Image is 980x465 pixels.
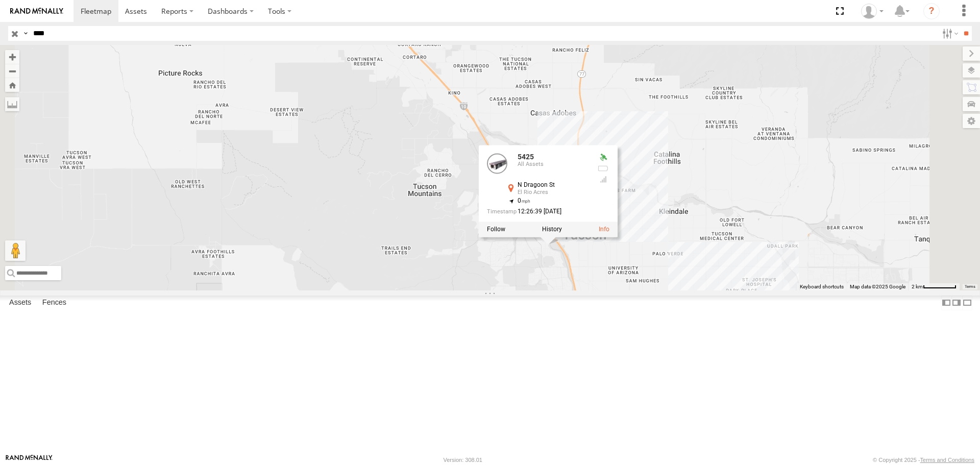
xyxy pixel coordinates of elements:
button: Zoom in [5,50,19,64]
span: Map data ©2025 Google [850,284,905,289]
div: Valid GPS Fix [597,154,609,162]
button: Drag Pegman onto the map to open Street View [5,240,26,261]
label: Dock Summary Table to the Right [951,296,962,310]
div: Date/time of location update [487,209,589,215]
div: © Copyright 2025 - [873,457,974,463]
div: All Assets [518,161,589,167]
div: N Dragoon St [518,182,589,189]
button: Map Scale: 2 km per 62 pixels [909,283,960,290]
label: Fences [37,296,71,310]
div: Edward Espinoza [857,4,887,19]
label: Realtime tracking of Asset [487,226,505,233]
button: Keyboard shortcuts [800,283,844,290]
label: Search Filter Options [938,26,960,41]
label: Map Settings [963,114,980,128]
a: Terms and Conditions [920,457,974,463]
button: Zoom Home [5,78,19,92]
div: El Rio Acres [518,190,589,196]
button: Zoom out [5,64,19,78]
a: Terms (opens in new tab) [965,284,975,288]
label: Assets [4,296,36,310]
label: Dock Summary Table to the Left [941,296,951,310]
a: View Asset Details [599,226,609,233]
div: No battery health information received from this device. [597,165,609,173]
div: Version: 308.01 [444,457,482,463]
label: Search Query [21,26,30,41]
div: Last Event GSM Signal Strength [597,176,609,184]
label: View Asset History [542,226,562,233]
span: 0 [518,198,530,205]
span: 2 km [912,284,923,289]
a: View Asset Details [487,154,507,174]
i: ? [923,3,940,19]
a: Visit our Website [6,455,53,465]
a: 5425 [518,153,534,161]
label: Measure [5,97,19,111]
label: Hide Summary Table [962,296,972,310]
img: rand-logo.svg [10,8,63,15]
